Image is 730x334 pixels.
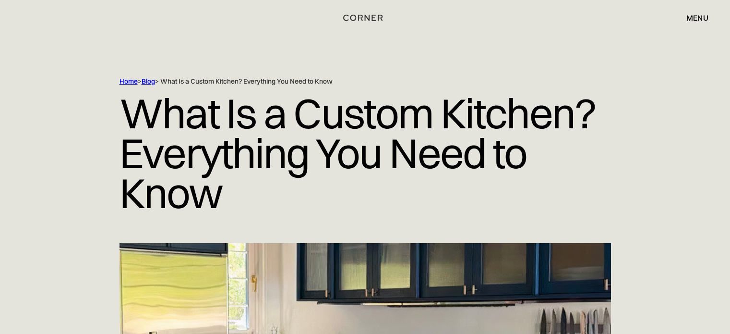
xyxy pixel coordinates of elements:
a: Blog [142,77,155,86]
div: > > What Is a Custom Kitchen? Everything You Need to Know [120,77,571,86]
div: menu [677,10,708,26]
h1: What Is a Custom Kitchen? Everything You Need to Know [120,86,611,220]
a: Home [120,77,138,86]
a: home [340,12,390,24]
div: menu [686,14,708,22]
